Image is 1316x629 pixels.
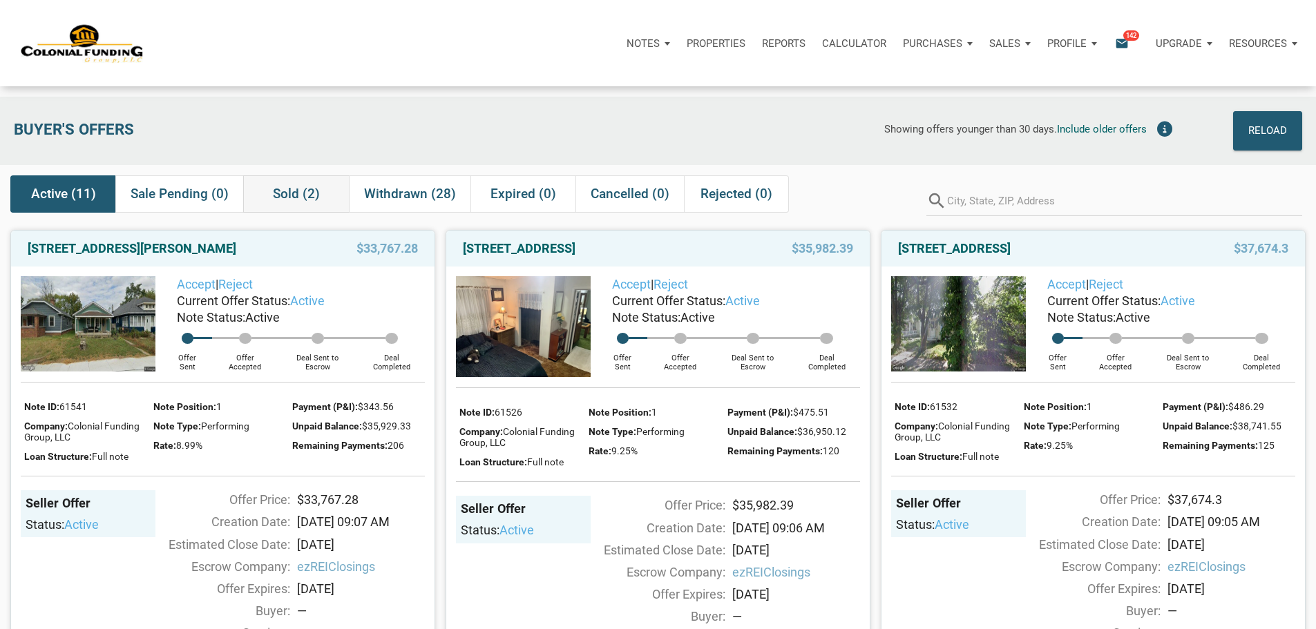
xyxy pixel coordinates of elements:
a: Notes [618,23,678,64]
div: Creation Date: [1019,512,1161,531]
span: Status: [26,517,64,532]
i: email [1114,35,1130,51]
span: Showing offers younger than 30 days. [884,123,1057,135]
span: Active [680,310,715,325]
span: Colonial Funding Group, LLC [895,420,1010,443]
span: Company: [459,426,503,437]
span: Current Offer Status: [1047,293,1161,308]
span: Expired (0) [490,186,556,202]
span: Sold (2) [273,186,320,202]
span: Note Status: [1047,310,1116,325]
div: Offer Accepted [647,344,712,371]
span: Unpaid Balance: [1163,420,1232,432]
a: Profile [1039,23,1105,64]
span: $36,950.12 [797,426,846,437]
div: Offer Accepted [212,344,277,371]
span: $35,929.33 [362,420,411,432]
div: Offer Price: [1019,490,1161,509]
span: Note ID: [459,407,495,418]
span: Withdrawn (28) [364,186,456,202]
img: NoteUnlimited [21,23,144,64]
span: Status: [896,517,935,532]
span: $486.29 [1228,401,1264,412]
span: 1 [651,407,657,418]
span: Performing [636,426,685,437]
div: [DATE] [1161,535,1302,554]
a: Accept [177,277,216,291]
span: Company: [24,420,68,432]
div: Offer Price: [149,490,290,509]
div: Estimated Close Date: [149,535,290,554]
div: Rejected (0) [684,175,789,213]
a: Upgrade [1147,23,1221,64]
div: Cancelled (0) [575,175,684,213]
span: Remaining Payments: [292,440,388,451]
a: Reject [654,277,688,291]
button: Reload [1233,111,1302,151]
p: Profile [1047,37,1087,50]
div: Estimated Close Date: [584,541,725,559]
button: Sales [981,23,1039,64]
div: Offer Expires: [584,585,725,603]
span: Current Offer Status: [177,293,290,308]
div: Deal Sent to Escrow [713,344,793,371]
div: Escrow Company: [149,557,290,576]
span: Rate: [1024,440,1047,451]
span: active [290,293,325,308]
img: 575562 [456,276,591,377]
span: Note Status: [612,310,680,325]
div: Seller Offer [896,495,1021,512]
span: Company: [895,420,938,432]
div: Buyer: [584,607,725,626]
div: [DATE] 09:06 AM [725,519,867,537]
span: Note Position: [589,407,651,418]
span: Note ID: [895,401,930,412]
p: Reports [762,37,805,50]
span: ezREIClosings [297,557,425,576]
span: Payment (P&I): [1163,401,1228,412]
span: Note Position: [1024,401,1087,412]
span: 61532 [930,401,957,412]
div: Deal Completed [358,344,425,371]
p: Resources [1229,37,1287,50]
span: Note Type: [1024,420,1071,432]
div: — [732,607,860,626]
span: Note Type: [589,426,636,437]
span: active [725,293,760,308]
div: Expired (0) [470,175,575,213]
p: Calculator [822,37,886,50]
span: Unpaid Balance: [727,426,797,437]
span: 61526 [495,407,522,418]
div: Withdrawn (28) [349,175,470,213]
span: Colonial Funding Group, LLC [459,426,575,448]
div: Escrow Company: [1019,557,1161,576]
span: active [935,517,969,532]
p: Properties [687,37,745,50]
span: active [499,523,534,537]
span: | [612,277,688,291]
button: Reports [754,23,814,64]
span: Rejected (0) [700,186,772,202]
a: Calculator [814,23,895,64]
span: | [1047,277,1123,291]
div: Offer Expires: [1019,579,1161,598]
span: Sale Pending (0) [131,186,229,202]
img: 575434 [21,276,155,371]
div: $33,767.28 [290,490,432,509]
div: Offer Sent [1033,344,1083,371]
span: Note Type: [153,420,201,432]
div: [DATE] [290,579,432,598]
a: [STREET_ADDRESS] [463,240,575,257]
span: 1 [1087,401,1092,412]
span: Active [1116,310,1150,325]
span: Remaining Payments: [1163,440,1258,451]
span: 125 [1258,440,1275,451]
span: Full note [92,451,128,462]
span: Payment (P&I): [727,407,793,418]
span: Payment (P&I): [292,401,358,412]
span: Loan Structure: [895,451,962,462]
i: search [926,185,947,216]
span: $33,767.28 [356,240,418,257]
span: Full note [962,451,999,462]
button: Purchases [895,23,981,64]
